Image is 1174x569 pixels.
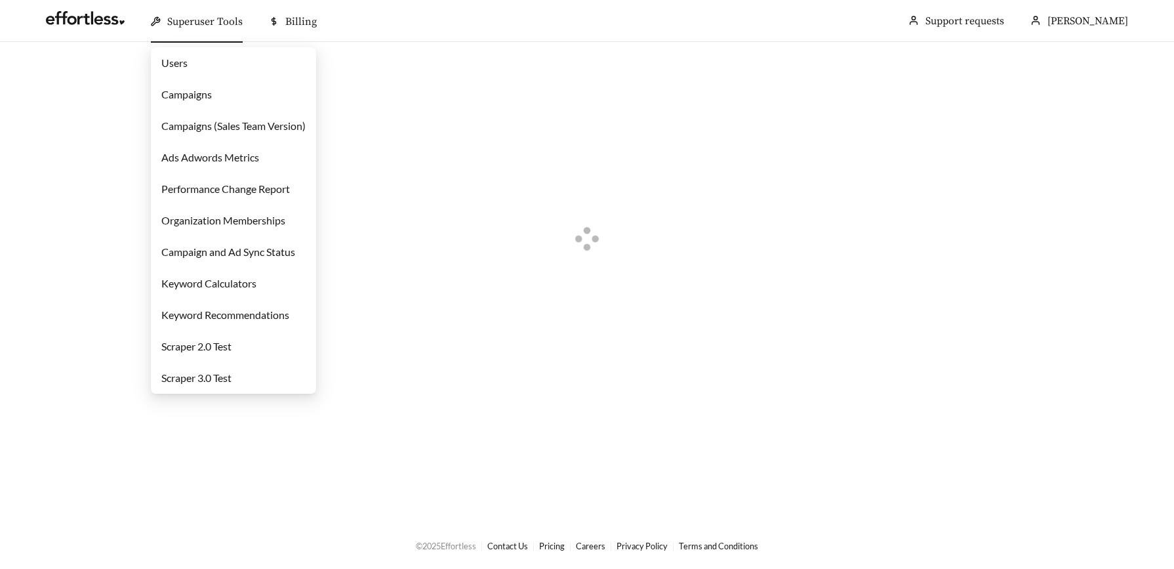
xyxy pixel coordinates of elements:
[161,340,232,352] a: Scraper 2.0 Test
[161,119,306,132] a: Campaigns (Sales Team Version)
[679,541,758,551] a: Terms and Conditions
[576,541,605,551] a: Careers
[925,14,1004,28] a: Support requests
[161,371,232,384] a: Scraper 3.0 Test
[161,88,212,100] a: Campaigns
[161,182,290,195] a: Performance Change Report
[285,15,317,28] span: Billing
[161,214,285,226] a: Organization Memberships
[161,245,295,258] a: Campaign and Ad Sync Status
[167,15,243,28] span: Superuser Tools
[487,541,528,551] a: Contact Us
[617,541,668,551] a: Privacy Policy
[161,151,259,163] a: Ads Adwords Metrics
[539,541,565,551] a: Pricing
[161,56,188,69] a: Users
[1047,14,1128,28] span: [PERSON_NAME]
[161,308,289,321] a: Keyword Recommendations
[161,277,256,289] a: Keyword Calculators
[416,541,476,551] span: © 2025 Effortless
